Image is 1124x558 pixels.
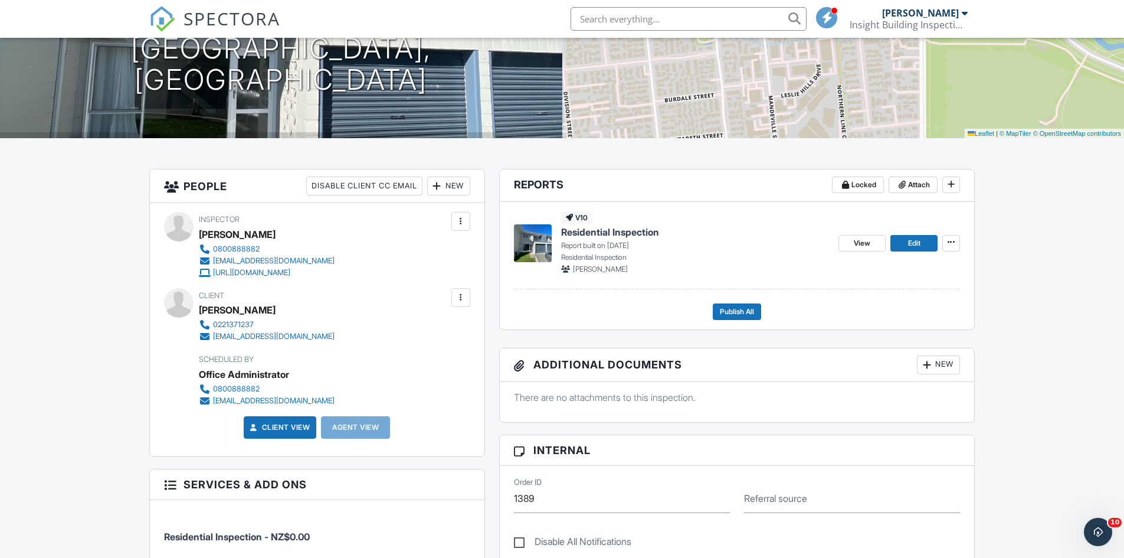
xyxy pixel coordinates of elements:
[199,215,240,224] span: Inspector
[514,477,542,488] label: Order ID
[199,395,335,407] a: [EMAIL_ADDRESS][DOMAIN_NAME]
[248,422,310,433] a: Client View
[199,319,335,331] a: 0221371237
[213,256,335,266] div: [EMAIL_ADDRESS][DOMAIN_NAME]
[150,469,484,500] h3: Services & Add ons
[199,331,335,342] a: [EMAIL_ADDRESS][DOMAIN_NAME]
[199,355,254,364] span: Scheduled By
[199,226,276,243] div: [PERSON_NAME]
[19,2,543,95] h1: [STREET_ADDRESS] [GEOGRAPHIC_DATA], [GEOGRAPHIC_DATA]
[500,435,975,466] h3: Internal
[968,130,994,137] a: Leaflet
[917,355,960,374] div: New
[1084,518,1112,546] iframe: Intercom live chat
[427,177,470,195] div: New
[1033,130,1121,137] a: © OpenStreetMap contributors
[199,291,224,300] span: Client
[1000,130,1031,137] a: © MapTiler
[850,19,968,31] div: Insight Building Inspections
[1108,518,1122,527] span: 10
[199,383,335,395] a: 0800888882
[164,531,310,543] span: Residential Inspection - NZ$0.00
[213,332,335,341] div: [EMAIL_ADDRESS][DOMAIN_NAME]
[882,7,959,19] div: [PERSON_NAME]
[571,7,807,31] input: Search everything...
[213,384,260,394] div: 0800888882
[199,255,335,267] a: [EMAIL_ADDRESS][DOMAIN_NAME]
[149,16,280,41] a: SPECTORA
[744,492,807,505] label: Referral source
[306,177,422,195] div: Disable Client CC Email
[199,366,289,383] div: Office Administrator
[199,243,335,255] a: 0800888882
[213,320,254,329] div: 0221371237
[514,536,631,551] label: Disable All Notifications
[199,301,276,319] div: [PERSON_NAME]
[213,396,335,406] div: [EMAIL_ADDRESS][DOMAIN_NAME]
[500,348,975,382] h3: Additional Documents
[514,391,961,404] p: There are no attachments to this inspection.
[183,6,280,31] span: SPECTORA
[213,268,290,278] div: [URL][DOMAIN_NAME]
[996,130,998,137] span: |
[213,244,260,254] div: 0800888882
[164,509,470,553] li: Service: Residential Inspection
[149,6,175,32] img: The Best Home Inspection Software - Spectora
[199,267,335,279] a: [URL][DOMAIN_NAME]
[150,169,484,203] h3: People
